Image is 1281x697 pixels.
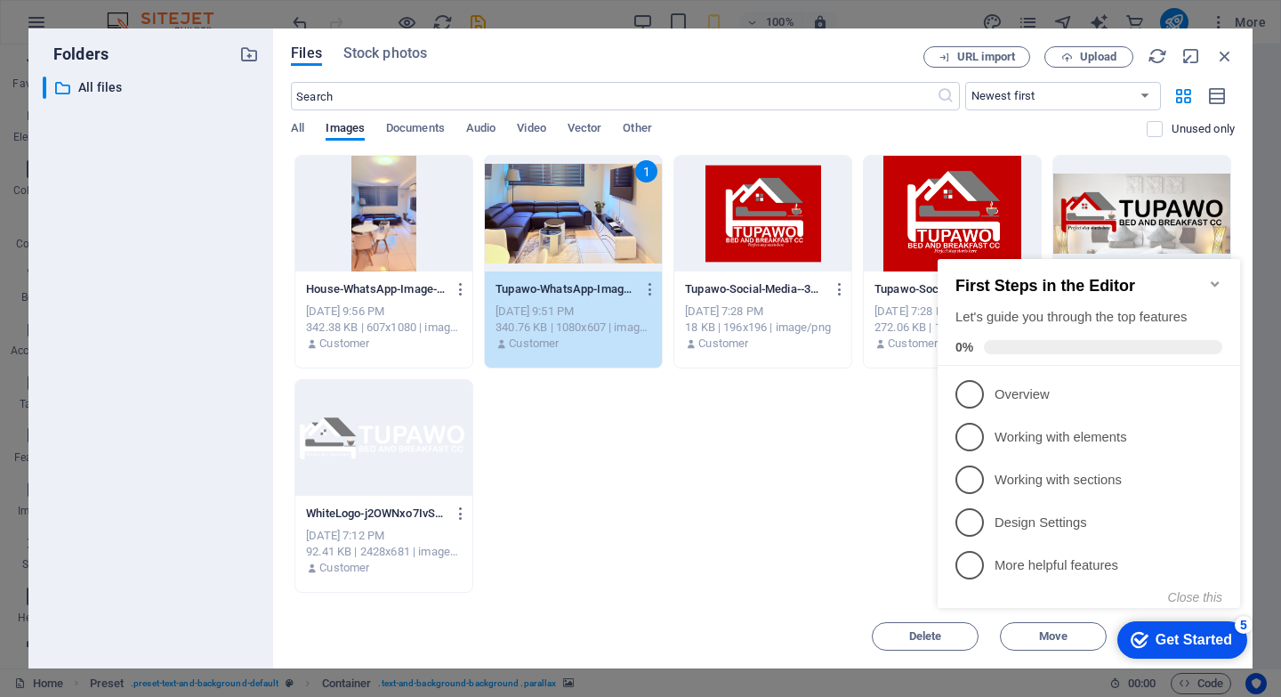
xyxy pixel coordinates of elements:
[25,107,53,121] span: 0%
[306,544,462,560] div: 92.41 KB | 2428x681 | image/png
[343,43,427,64] span: Stock photos
[495,281,634,297] p: Tupawo-WhatsApp-Image-2025-09-04-at-9.19.00-PM-Z9kpSEAfFfLfd_Nua6X7-Q.jpg
[187,388,317,425] div: Get Started 5 items remaining, 0% complete
[623,118,651,142] span: Other
[319,336,369,352] p: Customer
[1044,46,1133,68] button: Upload
[685,281,824,297] p: Tupawo-Social-Media--3BWa1lvQm1Xg-_MsrrYmzA-hbbJmMo0AUQZ2VaunM8CHQ.png
[1148,46,1167,66] i: Reload
[685,304,841,320] div: [DATE] 7:28 PM
[326,118,365,142] span: Images
[509,336,559,352] p: Customer
[466,118,495,142] span: Audio
[685,320,841,336] div: 18 KB | 196x196 | image/png
[7,225,310,268] li: Working with sections
[1172,121,1235,137] p: Displays only files that are not in use on the website. Files added during this session can still...
[872,622,979,651] button: Delete
[888,336,938,352] p: Customer
[306,528,462,544] div: [DATE] 7:12 PM
[1215,46,1235,66] i: Close
[64,195,278,214] p: Working with elements
[874,281,1013,297] p: Tupawo-Social-Media--3BWa1lvQm1Xg-_MsrrYmzA.jpg
[957,52,1015,62] span: URL import
[291,118,304,142] span: All
[239,45,259,64] i: Create new folder
[291,43,322,64] span: Files
[25,75,292,93] div: Let's guide you through the top features
[64,323,278,342] p: More helpful features
[635,160,657,182] div: 1
[64,238,278,256] p: Working with sections
[291,82,936,110] input: Search
[306,304,462,320] div: [DATE] 9:56 PM
[698,336,748,352] p: Customer
[25,44,292,62] h2: First Steps in the Editor
[306,281,445,297] p: House-WhatsApp-Image-2025-09-04-at-9.19.00-PM-1-BCYgOJIOBzu8iYjCNkZppw.jpg
[225,399,302,415] div: Get Started
[306,320,462,336] div: 342.38 KB | 607x1080 | image/jpeg
[238,357,292,371] button: Close this
[43,43,109,66] p: Folders
[909,631,942,642] span: Delete
[1181,46,1201,66] i: Minimize
[278,44,292,58] div: Minimize checklist
[319,560,369,576] p: Customer
[1080,52,1116,62] span: Upload
[78,77,226,98] p: All files
[64,280,278,299] p: Design Settings
[304,383,322,401] div: 5
[517,118,545,142] span: Video
[495,320,651,336] div: 340.76 KB | 1080x607 | image/jpeg
[7,140,310,182] li: Overview
[386,118,445,142] span: Documents
[923,46,1030,68] button: URL import
[568,118,602,142] span: Vector
[495,304,651,320] div: [DATE] 9:51 PM
[7,311,310,353] li: More helpful features
[7,268,310,311] li: Design Settings
[43,77,46,99] div: ​
[874,304,1030,320] div: [DATE] 7:28 PM
[7,182,310,225] li: Working with elements
[64,152,278,171] p: Overview
[874,320,1030,336] div: 272.06 KB | 1427x1191 | image/jpeg
[306,506,445,522] p: WhiteLogo-j2OWNxo7IvSfzspUN0kvPA.png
